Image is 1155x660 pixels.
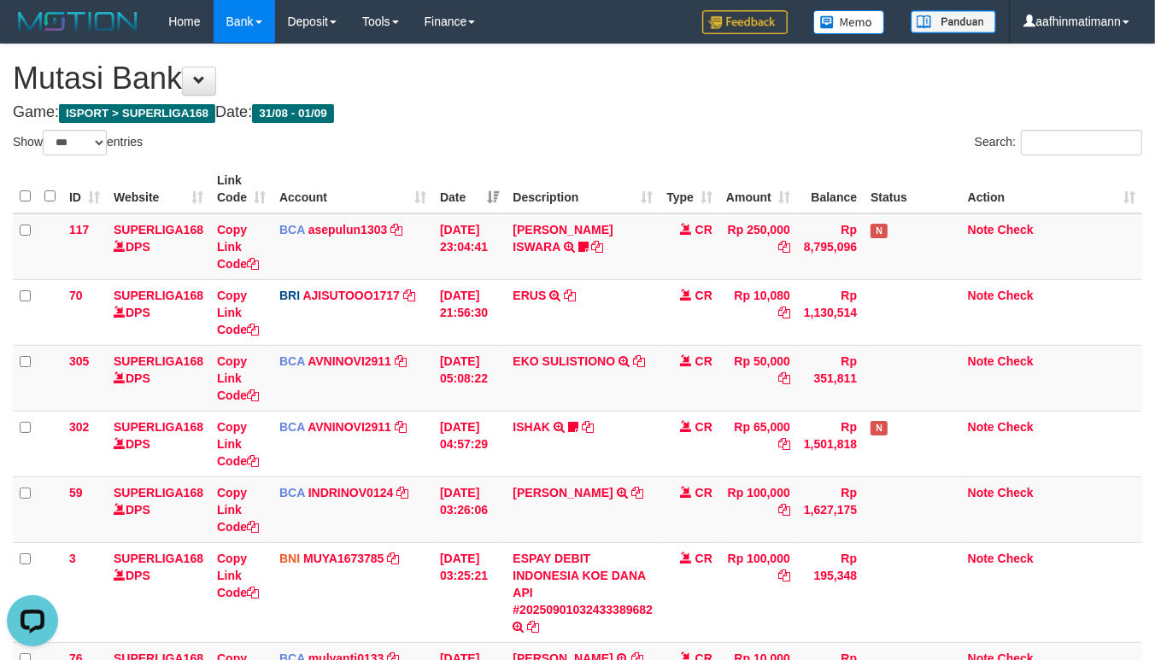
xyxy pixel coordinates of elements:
[1021,130,1142,155] input: Search:
[395,420,407,434] a: Copy AVNINOVI2911 to clipboard
[273,165,433,213] th: Account: activate to sort column ascending
[279,354,305,368] span: BCA
[631,486,643,499] a: Copy RIDWAN SYAIFULLAH to clipboard
[695,354,712,368] span: CR
[778,437,790,451] a: Copy Rp 65,000 to clipboard
[217,223,259,271] a: Copy Link Code
[513,486,613,499] a: [PERSON_NAME]
[217,552,259,599] a: Copy Link Code
[69,289,83,302] span: 70
[695,289,712,302] span: CR
[303,552,384,565] a: MUYA1673785
[719,411,797,476] td: Rp 65,000
[797,165,864,213] th: Balance
[308,420,391,434] a: AVNINOVI2911
[633,354,645,368] a: Copy EKO SULISTIONO to clipboard
[308,354,391,368] a: AVNINOVI2911
[7,7,58,58] button: Open LiveChat chat widget
[107,279,210,345] td: DPS
[660,165,719,213] th: Type: activate to sort column ascending
[797,476,864,542] td: Rp 1,627,175
[695,486,712,499] span: CR
[797,213,864,280] td: Rp 8,795,096
[217,420,259,468] a: Copy Link Code
[217,354,259,402] a: Copy Link Code
[998,420,1034,434] a: Check
[719,165,797,213] th: Amount: activate to sort column ascending
[279,223,305,237] span: BCA
[69,354,89,368] span: 305
[871,224,888,238] span: Has Note
[13,104,1142,121] h4: Game: Date:
[390,223,402,237] a: Copy asepulun1303 to clipboard
[69,552,76,565] span: 3
[719,213,797,280] td: Rp 250,000
[13,9,143,34] img: MOTION_logo.png
[695,420,712,434] span: CR
[871,421,888,435] span: Has Note
[778,306,790,319] a: Copy Rp 10,080 to clipboard
[968,552,994,565] a: Note
[279,552,300,565] span: BNI
[252,104,334,123] span: 31/08 - 01/09
[13,130,143,155] label: Show entries
[513,552,653,616] a: ESPAY DEBIT INDONESIA KOE DANA API #20250901032433389682
[778,503,790,517] a: Copy Rp 100,000 to clipboard
[107,476,210,542] td: DPS
[114,552,203,565] a: SUPERLIGA168
[396,486,408,499] a: Copy INDRINOV0124 to clipboard
[968,486,994,499] a: Note
[719,476,797,542] td: Rp 100,000
[387,552,399,565] a: Copy MUYA1673785 to clipboard
[62,165,107,213] th: ID: activate to sort column ascending
[968,354,994,368] a: Note
[592,240,604,254] a: Copy DIONYSIUS ISWARA to clipboard
[433,213,506,280] td: [DATE] 23:04:41
[797,542,864,642] td: Rp 195,348
[210,165,273,213] th: Link Code: activate to sort column ascending
[695,223,712,237] span: CR
[433,165,506,213] th: Date: activate to sort column ascending
[114,354,203,368] a: SUPERLIGA168
[279,486,305,499] span: BCA
[433,411,506,476] td: [DATE] 04:57:29
[998,223,1034,237] a: Check
[702,10,788,34] img: Feedback.jpg
[43,130,107,155] select: Showentries
[527,620,539,634] a: Copy ESPAY DEBIT INDONESIA KOE DANA API #20250901032433389682 to clipboard
[797,411,864,476] td: Rp 1,501,818
[433,476,506,542] td: [DATE] 03:26:06
[114,486,203,499] a: SUPERLIGA168
[279,420,305,434] span: BCA
[513,289,546,302] a: ERUS
[719,279,797,345] td: Rp 10,080
[107,213,210,280] td: DPS
[114,223,203,237] a: SUPERLIGA168
[395,354,407,368] a: Copy AVNINOVI2911 to clipboard
[513,223,613,254] a: [PERSON_NAME] ISWARA
[513,420,550,434] a: ISHAK
[719,542,797,642] td: Rp 100,000
[69,486,83,499] span: 59
[433,279,506,345] td: [DATE] 21:56:30
[998,354,1034,368] a: Check
[433,345,506,411] td: [DATE] 05:08:22
[564,289,576,302] a: Copy ERUS to clipboard
[433,542,506,642] td: [DATE] 03:25:21
[107,542,210,642] td: DPS
[582,420,594,434] a: Copy ISHAK to clipboard
[107,411,210,476] td: DPS
[114,420,203,434] a: SUPERLIGA168
[69,223,89,237] span: 117
[308,486,394,499] a: INDRINOV0124
[797,279,864,345] td: Rp 1,130,514
[308,223,388,237] a: asepulun1303
[864,165,961,213] th: Status
[998,289,1034,302] a: Check
[719,345,797,411] td: Rp 50,000
[797,345,864,411] td: Rp 351,811
[107,345,210,411] td: DPS
[968,223,994,237] a: Note
[303,289,400,302] a: AJISUTOOO1717
[69,420,89,434] span: 302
